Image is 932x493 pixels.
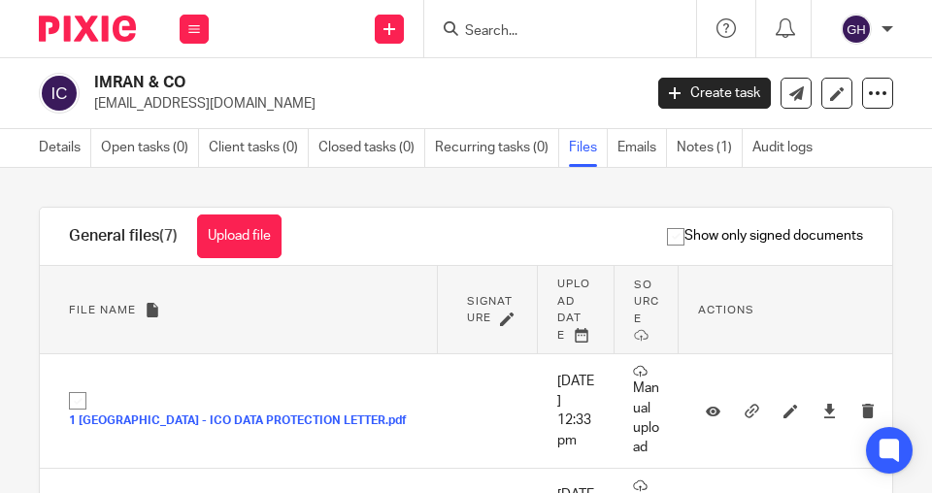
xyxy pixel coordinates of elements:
p: [EMAIL_ADDRESS][DOMAIN_NAME] [94,94,629,114]
input: Search [463,23,638,41]
span: Source [634,279,659,324]
a: Open tasks (0) [101,129,199,167]
a: Notes (1) [677,129,743,167]
span: Actions [698,305,754,315]
span: Show only signed documents [667,226,863,246]
a: Recurring tasks (0) [435,129,559,167]
h1: General files [69,226,178,246]
a: Closed tasks (0) [318,129,425,167]
a: Download [822,401,837,420]
img: Pixie [39,16,136,42]
p: [DATE] 12:33pm [557,372,594,450]
a: Audit logs [752,129,822,167]
span: Signature [467,296,513,324]
img: svg%3E [39,73,80,114]
a: Create task [658,78,771,109]
button: Upload file [197,214,282,258]
a: Files [569,129,608,167]
span: (7) [159,228,178,244]
a: Emails [617,129,667,167]
a: Client tasks (0) [209,129,309,167]
h2: IMRAN & CO [94,73,522,93]
a: Details [39,129,91,167]
p: Manual upload [633,364,659,457]
span: Upload date [557,279,590,341]
button: 1 [GEOGRAPHIC_DATA] - ICO DATA PROTECTION LETTER.pdf [69,414,421,428]
input: Select [59,382,96,419]
img: svg%3E [841,14,872,45]
span: File name [69,305,136,315]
